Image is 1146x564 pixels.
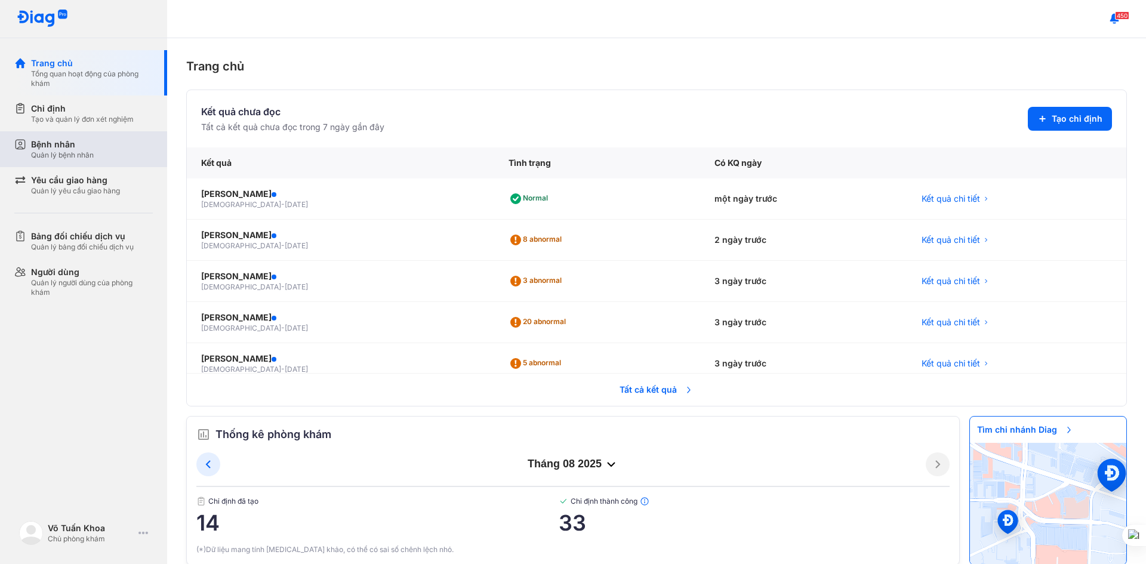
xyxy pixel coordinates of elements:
span: Kết quả chi tiết [922,316,980,328]
span: [DEMOGRAPHIC_DATA] [201,241,281,250]
span: Chỉ định đã tạo [196,497,559,506]
span: Thống kê phòng khám [215,426,331,443]
span: - [281,200,285,209]
span: 33 [559,511,950,535]
img: document.50c4cfd0.svg [196,497,206,506]
div: [PERSON_NAME] [201,312,480,323]
div: 8 abnormal [509,230,566,249]
div: Bệnh nhân [31,138,94,150]
div: [PERSON_NAME] [201,353,480,365]
span: [DATE] [285,241,308,250]
span: - [281,282,285,291]
span: 450 [1115,11,1129,20]
div: Tổng quan hoạt động của phòng khám [31,69,153,88]
div: Bảng đối chiếu dịch vụ [31,230,134,242]
div: [PERSON_NAME] [201,188,480,200]
div: (*)Dữ liệu mang tính [MEDICAL_DATA] khảo, có thể có sai số chênh lệch nhỏ. [196,544,950,555]
div: Normal [509,189,553,208]
span: [DEMOGRAPHIC_DATA] [201,365,281,374]
div: 5 abnormal [509,354,566,373]
img: checked-green.01cc79e0.svg [559,497,568,506]
div: Võ Tuấn Khoa [48,522,134,534]
div: Kết quả [187,147,494,178]
span: [DATE] [285,323,308,332]
div: [PERSON_NAME] [201,270,480,282]
div: [PERSON_NAME] [201,229,480,241]
div: Tất cả kết quả chưa đọc trong 7 ngày gần đây [201,121,384,133]
span: Tìm chi nhánh Diag [970,417,1081,443]
span: - [281,365,285,374]
span: Tạo chỉ định [1052,113,1102,125]
div: một ngày trước [700,178,907,220]
div: Quản lý yêu cầu giao hàng [31,186,120,196]
div: Tình trạng [494,147,700,178]
img: order.5a6da16c.svg [196,427,211,442]
div: 2 ngày trước [700,220,907,261]
span: Kết quả chi tiết [922,275,980,287]
span: Chỉ định thành công [559,497,950,506]
span: [DEMOGRAPHIC_DATA] [201,282,281,291]
button: Tạo chỉ định [1028,107,1112,131]
div: 3 ngày trước [700,302,907,343]
img: info.7e716105.svg [640,497,649,506]
span: Tất cả kết quả [612,377,701,403]
div: Chỉ định [31,103,134,115]
div: Quản lý người dùng của phòng khám [31,278,153,297]
div: Có KQ ngày [700,147,907,178]
div: tháng 08 2025 [220,457,926,471]
span: Kết quả chi tiết [922,193,980,205]
div: Chủ phòng khám [48,534,134,544]
div: Yêu cầu giao hàng [31,174,120,186]
div: Người dùng [31,266,153,278]
div: 20 abnormal [509,313,571,332]
img: logo [19,521,43,545]
div: Trang chủ [31,57,153,69]
div: 3 ngày trước [700,261,907,302]
div: 3 abnormal [509,272,566,291]
div: Trang chủ [186,57,1127,75]
div: Kết quả chưa đọc [201,104,384,119]
span: - [281,323,285,332]
div: Quản lý bảng đối chiếu dịch vụ [31,242,134,252]
span: [DATE] [285,365,308,374]
span: 14 [196,511,559,535]
div: Tạo và quản lý đơn xét nghiệm [31,115,134,124]
div: Quản lý bệnh nhân [31,150,94,160]
span: Kết quả chi tiết [922,357,980,369]
span: [DATE] [285,282,308,291]
img: logo [17,10,68,28]
span: [DEMOGRAPHIC_DATA] [201,323,281,332]
span: [DEMOGRAPHIC_DATA] [201,200,281,209]
span: [DATE] [285,200,308,209]
div: 3 ngày trước [700,343,907,384]
span: - [281,241,285,250]
span: Kết quả chi tiết [922,234,980,246]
